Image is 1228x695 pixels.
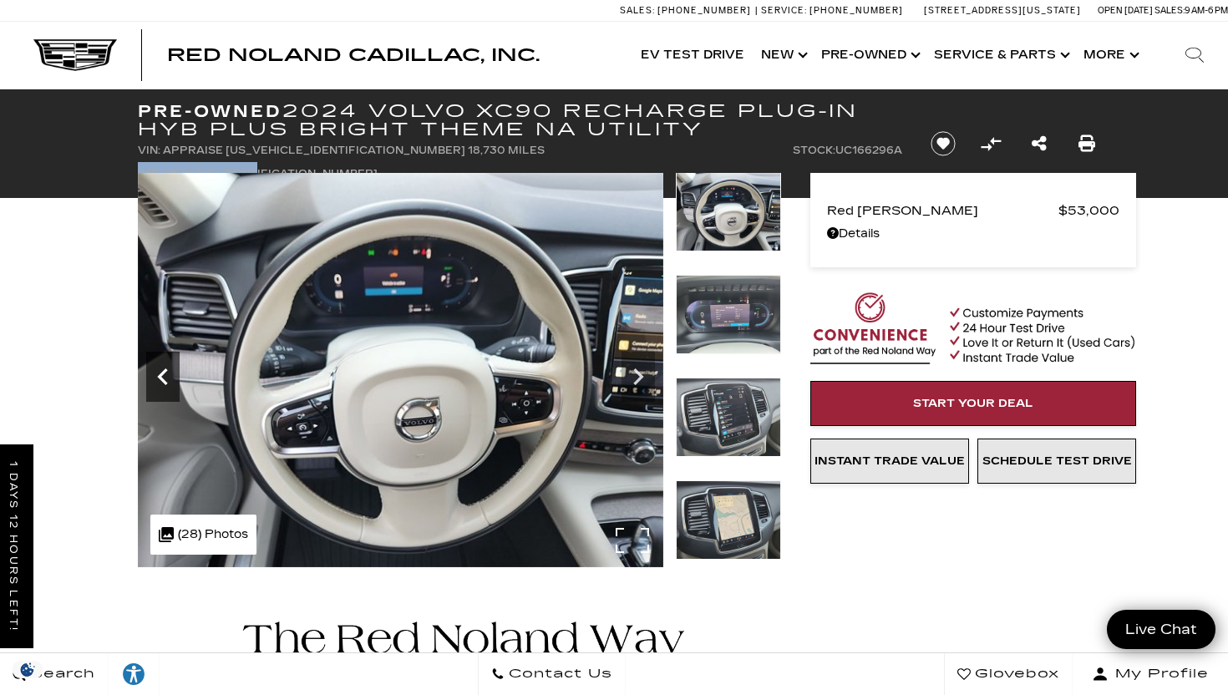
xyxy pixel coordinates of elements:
[150,515,256,555] div: (28) Photos
[676,480,781,560] img: Used 2024 Blue Volvo Plus Bright Theme image 16
[814,454,965,468] span: Instant Trade Value
[1078,132,1095,155] a: Print this Pre-Owned 2024 Volvo XC90 Recharge Plug-In Hyb Plus Bright Theme NA Utility
[753,22,813,89] a: New
[913,397,1033,410] span: Start Your Deal
[1058,199,1119,222] span: $53,000
[925,130,962,157] button: Save vehicle
[505,662,612,686] span: Contact Us
[1109,662,1209,686] span: My Profile
[163,145,223,156] dealr-vin-appraise-vehicle-title: APPRAISE
[1075,22,1144,89] button: More
[944,653,1073,695] a: Glovebox
[138,145,160,156] span: VIN:
[1154,5,1185,16] span: Sales:
[167,47,540,63] a: Red Noland Cadillac, Inc.
[676,275,781,354] img: Used 2024 Blue Volvo Plus Bright Theme image 14
[1032,132,1047,155] a: Share this Pre-Owned 2024 Volvo XC90 Recharge Plug-In Hyb Plus Bright Theme NA Utility
[813,22,926,89] a: Pre-Owned
[810,439,969,484] a: Instant Trade Value
[622,352,655,402] div: Next
[620,6,755,15] a: Sales: [PHONE_NUMBER]
[926,22,1075,89] a: Service & Parts
[827,199,1119,222] a: Red [PERSON_NAME] $53,000
[1107,610,1215,649] a: Live Chat
[109,653,160,695] a: Explore your accessibility options
[827,222,1119,246] a: Details
[676,378,781,457] img: Used 2024 Blue Volvo Plus Bright Theme image 15
[835,145,902,156] span: UC166296A
[26,662,95,686] span: Search
[657,5,751,16] span: [PHONE_NUMBER]
[8,661,47,678] section: Click to Open Cookie Consent Modal
[755,6,907,15] a: Service: [PHONE_NUMBER]
[793,145,835,156] span: Stock:
[138,101,282,121] strong: Pre-Owned
[109,662,159,687] div: Explore your accessibility options
[924,5,1081,16] a: [STREET_ADDRESS][US_STATE]
[977,439,1136,484] a: Schedule Test Drive
[632,22,753,89] a: EV Test Drive
[978,131,1003,156] button: Compare Vehicle
[8,661,47,678] img: Opt-Out Icon
[761,5,807,16] span: Service:
[468,145,545,156] dealr-vin-appraise-vehicle-odo: 18,730 Miles
[1185,5,1228,16] span: 9 AM-6 PM
[620,5,655,16] span: Sales:
[1117,620,1205,639] span: Live Chat
[827,199,1058,222] span: Red [PERSON_NAME]
[138,102,902,139] h1: 2024 Volvo XC90 Recharge Plug-In Hyb Plus Bright Theme NA Utility
[138,145,545,180] span: [US_VEHICLE_IDENTIFICATION_NUMBER]
[1098,5,1153,16] span: Open [DATE]
[1073,653,1228,695] button: Open user profile menu
[676,172,781,251] img: Used 2024 Blue Volvo Plus Bright Theme image 13
[809,5,903,16] span: [PHONE_NUMBER]
[167,45,540,65] span: Red Noland Cadillac, Inc.
[226,145,465,156] dealr-vin-appraise-vehicle-vin: [US_VEHICLE_IDENTIFICATION_NUMBER]
[33,39,117,71] img: Cadillac Dark Logo with Cadillac White Text
[663,173,1189,567] img: Used 2024 Blue Volvo Plus Bright Theme image 14
[138,173,663,567] img: Used 2024 Blue Volvo Plus Bright Theme image 13
[1161,22,1228,89] div: Search
[478,653,626,695] a: Contact Us
[146,352,180,402] div: Previous
[971,662,1059,686] span: Glovebox
[982,454,1132,468] span: Schedule Test Drive
[810,381,1136,426] a: Start Your Deal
